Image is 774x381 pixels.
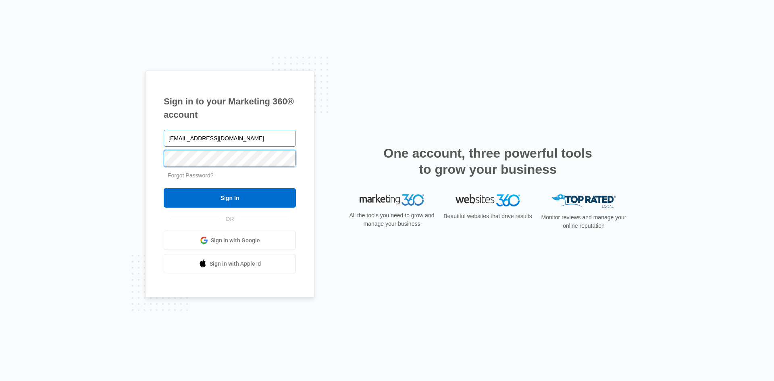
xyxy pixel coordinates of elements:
span: OR [220,215,240,223]
img: Websites 360 [456,194,520,206]
h2: One account, three powerful tools to grow your business [381,145,595,177]
p: Monitor reviews and manage your online reputation [539,213,629,230]
p: Beautiful websites that drive results [443,212,533,221]
span: Sign in with Apple Id [210,260,261,268]
a: Sign in with Apple Id [164,254,296,273]
a: Sign in with Google [164,231,296,250]
img: Top Rated Local [551,194,616,208]
a: Forgot Password? [168,172,214,179]
p: All the tools you need to grow and manage your business [347,211,437,228]
input: Sign In [164,188,296,208]
img: Marketing 360 [360,194,424,206]
span: Sign in with Google [211,236,260,245]
h1: Sign in to your Marketing 360® account [164,95,296,121]
input: Email [164,130,296,147]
